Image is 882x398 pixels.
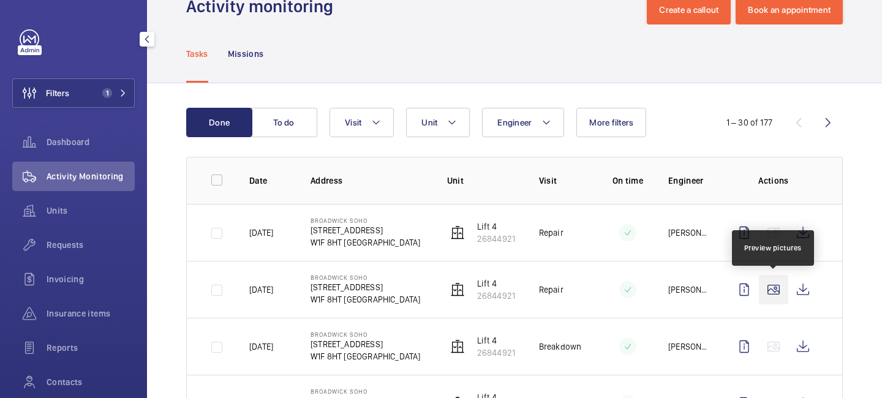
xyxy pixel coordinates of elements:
p: W1F 8HT [GEOGRAPHIC_DATA] [311,350,421,362]
p: Repair [539,227,563,239]
p: [PERSON_NAME] [668,283,710,296]
p: 26844921 [477,290,515,302]
p: Breakdown [539,340,582,353]
span: 1 [102,88,112,98]
button: Unit [406,108,470,137]
p: Broadwick Soho [311,331,421,338]
span: Activity Monitoring [47,170,135,182]
span: Dashboard [47,136,135,148]
p: Missions [228,48,264,60]
p: [STREET_ADDRESS] [311,281,421,293]
img: elevator.svg [450,282,465,297]
p: [STREET_ADDRESS] [311,338,421,350]
button: To do [251,108,317,137]
p: [STREET_ADDRESS] [311,224,421,236]
p: Lift 4 [477,220,515,233]
p: W1F 8HT [GEOGRAPHIC_DATA] [311,236,421,249]
img: elevator.svg [450,339,465,354]
p: W1F 8HT [GEOGRAPHIC_DATA] [311,293,421,306]
p: Actions [729,175,818,187]
button: More filters [576,108,646,137]
p: Date [249,175,291,187]
span: Insurance items [47,307,135,320]
p: Broadwick Soho [311,217,421,224]
p: Tasks [186,48,208,60]
p: On time [607,175,649,187]
p: [DATE] [249,227,273,239]
p: Address [311,175,428,187]
p: Unit [447,175,519,187]
span: Filters [46,87,69,99]
p: 26844921 [477,233,515,245]
p: Repair [539,283,563,296]
button: Engineer [482,108,564,137]
span: Unit [421,118,437,127]
span: Engineer [497,118,532,127]
img: elevator.svg [450,225,465,240]
span: Reports [47,342,135,354]
span: Invoicing [47,273,135,285]
p: 26844921 [477,347,515,359]
p: [PERSON_NAME] [668,227,710,239]
span: Units [47,205,135,217]
p: Lift 4 [477,334,515,347]
button: Done [186,108,252,137]
span: Visit [345,118,361,127]
p: Broadwick Soho [311,388,421,395]
p: Broadwick Soho [311,274,421,281]
div: 1 – 30 of 177 [726,116,772,129]
span: Contacts [47,376,135,388]
p: Engineer [668,175,710,187]
div: Preview pictures [744,242,802,253]
p: [DATE] [249,340,273,353]
p: Lift 4 [477,277,515,290]
button: Visit [330,108,394,137]
p: [PERSON_NAME] [668,340,710,353]
p: Visit [539,175,587,187]
span: More filters [589,118,633,127]
span: Requests [47,239,135,251]
button: Filters1 [12,78,135,108]
p: [DATE] [249,283,273,296]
